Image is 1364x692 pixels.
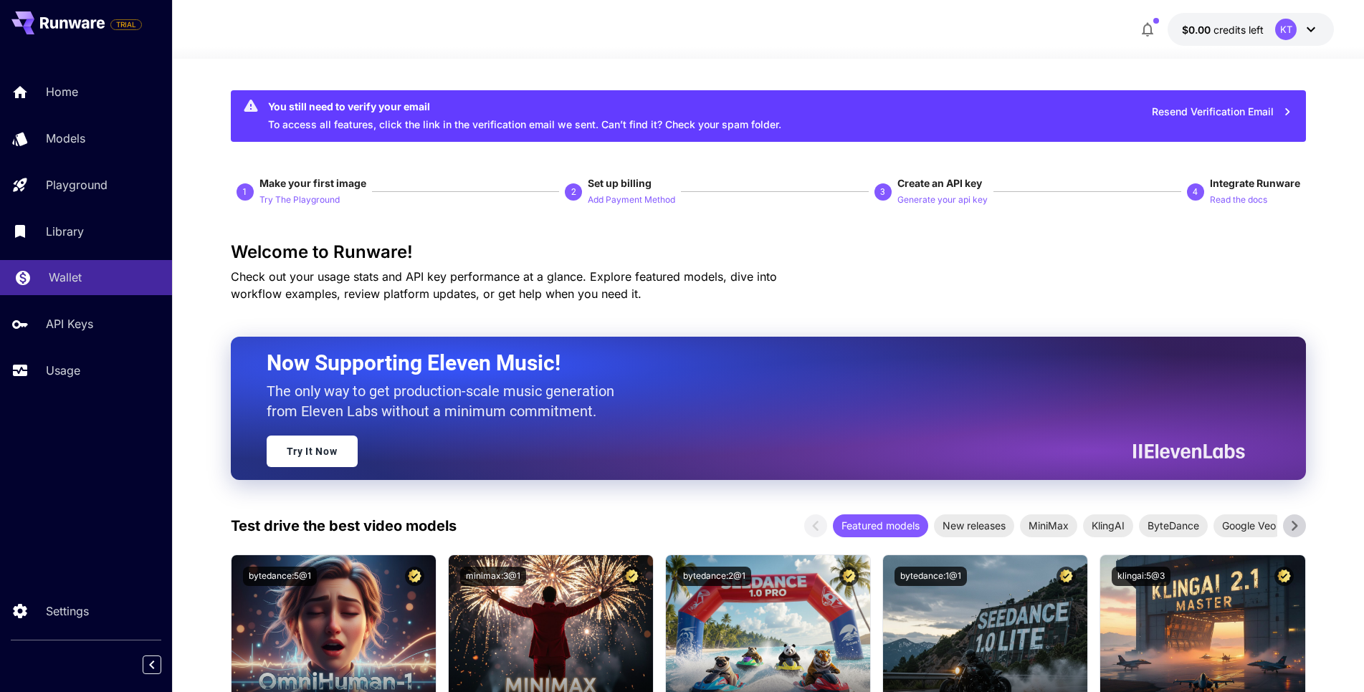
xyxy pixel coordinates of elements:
[1083,518,1133,533] span: KlingAI
[897,193,988,207] p: Generate your api key
[897,191,988,208] button: Generate your api key
[460,567,526,586] button: minimax:3@1
[1210,177,1300,189] span: Integrate Runware
[588,193,675,207] p: Add Payment Method
[839,567,859,586] button: Certified Model – Vetted for best performance and includes a commercial license.
[1213,24,1264,36] span: credits left
[268,99,781,114] div: You still need to verify your email
[1139,518,1208,533] span: ByteDance
[46,602,89,620] p: Settings
[677,567,751,586] button: bytedance:2@1
[259,177,366,189] span: Make your first image
[243,567,317,586] button: bytedance:5@1
[1210,193,1267,207] p: Read the docs
[880,186,885,198] p: 3
[143,655,161,674] button: Collapse sidebar
[1213,518,1284,533] span: Google Veo
[405,567,424,586] button: Certified Model – Vetted for best performance and includes a commercial license.
[267,436,358,467] a: Try It Now
[110,16,142,33] span: Add your payment card to enable full platform functionality.
[934,518,1014,533] span: New releases
[1275,19,1297,40] div: KT
[267,350,1234,377] h2: Now Supporting Eleven Music!
[49,269,82,286] p: Wallet
[897,177,982,189] span: Create an API key
[259,191,340,208] button: Try The Playground
[934,514,1014,537] div: New releases
[1020,514,1077,537] div: MiniMax
[1057,567,1076,586] button: Certified Model – Vetted for best performance and includes a commercial license.
[231,515,457,537] p: Test drive the best video models
[1144,97,1300,127] button: Resend Verification Email
[1020,518,1077,533] span: MiniMax
[1210,191,1267,208] button: Read the docs
[833,518,928,533] span: Featured models
[622,567,642,586] button: Certified Model – Vetted for best performance and includes a commercial license.
[231,269,777,301] span: Check out your usage stats and API key performance at a glance. Explore featured models, dive int...
[571,186,576,198] p: 2
[1112,567,1170,586] button: klingai:5@3
[588,191,675,208] button: Add Payment Method
[1182,24,1213,36] span: $0.00
[46,130,85,147] p: Models
[46,362,80,379] p: Usage
[46,83,78,100] p: Home
[1168,13,1334,46] button: $0.00KT
[259,193,340,207] p: Try The Playground
[268,95,781,138] div: To access all features, click the link in the verification email we sent. Can’t find it? Check yo...
[1139,514,1208,537] div: ByteDance
[833,514,928,537] div: Featured models
[111,19,141,30] span: TRIAL
[46,176,108,193] p: Playground
[267,381,625,421] p: The only way to get production-scale music generation from Eleven Labs without a minimum commitment.
[46,315,93,332] p: API Keys
[1182,22,1264,37] div: $0.00
[588,177,652,189] span: Set up billing
[46,223,84,240] p: Library
[153,652,172,678] div: Collapse sidebar
[1083,514,1133,537] div: KlingAI
[1193,186,1198,198] p: 4
[242,186,247,198] p: 1
[1274,567,1294,586] button: Certified Model – Vetted for best performance and includes a commercial license.
[231,242,1306,262] h3: Welcome to Runware!
[895,567,967,586] button: bytedance:1@1
[1213,514,1284,537] div: Google Veo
